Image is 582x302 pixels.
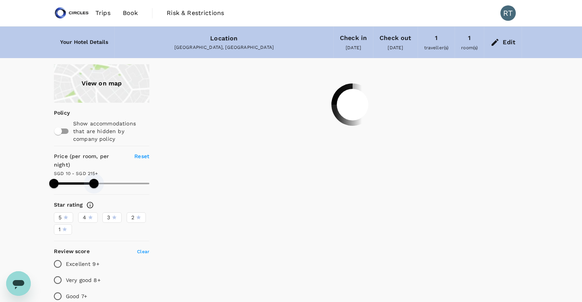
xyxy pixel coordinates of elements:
[468,33,471,43] div: 1
[66,292,87,300] p: Good 7+
[131,214,134,222] span: 2
[134,153,149,159] span: Reset
[54,171,98,176] span: SGD 10 - SGD 215+
[54,152,125,169] h6: Price (per room, per night)
[435,33,438,43] div: 1
[424,45,449,50] span: traveller(s)
[54,5,89,22] img: Circles
[137,249,149,254] span: Clear
[59,225,60,234] span: 1
[503,37,515,48] div: Edit
[66,260,99,268] p: Excellent 9+
[340,33,367,43] div: Check in
[95,8,110,18] span: Trips
[107,214,110,222] span: 3
[73,120,149,143] p: Show accommodations that are hidden by company policy
[54,109,59,117] p: Policy
[210,33,237,44] div: Location
[59,214,62,222] span: 5
[167,8,224,18] span: Risk & Restrictions
[60,38,108,47] h6: Your Hotel Details
[388,45,403,50] span: [DATE]
[121,44,327,52] div: [GEOGRAPHIC_DATA], [GEOGRAPHIC_DATA]
[83,214,86,222] span: 4
[500,5,516,21] div: RT
[461,45,478,50] span: room(s)
[54,64,149,103] a: View on map
[380,33,411,43] div: Check out
[54,201,83,209] h6: Star rating
[86,201,94,209] svg: Star ratings are awarded to properties to represent the quality of services, facilities, and amen...
[66,276,100,284] p: Very good 8+
[6,271,31,296] iframe: Button to launch messaging window
[54,247,90,256] h6: Review score
[123,8,138,18] span: Book
[346,45,361,50] span: [DATE]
